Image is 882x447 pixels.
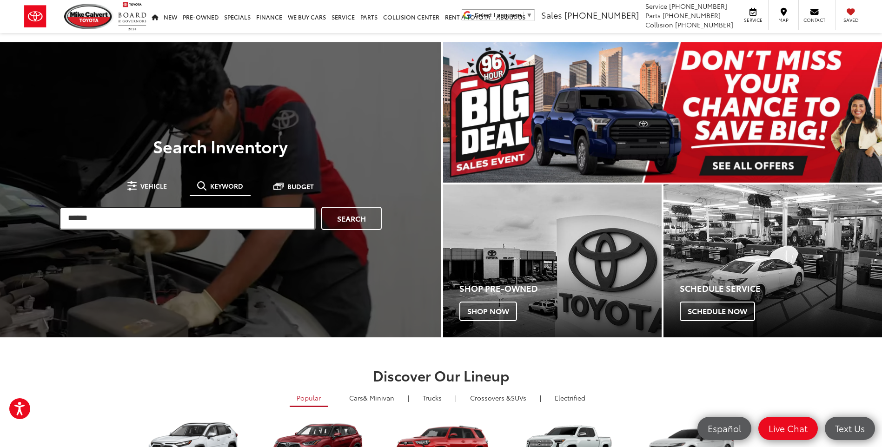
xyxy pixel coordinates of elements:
a: Search [321,207,382,230]
span: Contact [803,17,825,23]
h2: Discover Our Lineup [113,368,769,383]
span: Parts [645,11,661,20]
span: Crossovers & [470,393,511,402]
li: | [453,393,459,402]
span: & Minivan [363,393,394,402]
span: Español [703,422,746,434]
span: Schedule Now [680,302,755,321]
span: Keyword [210,183,243,189]
img: Mike Calvert Toyota [64,4,113,29]
div: Toyota [443,184,662,337]
a: Electrified [548,390,592,406]
a: Shop Pre-Owned Shop Now [443,184,662,337]
div: Toyota [663,184,882,337]
li: | [332,393,338,402]
span: Vehicle [140,183,167,189]
span: [PHONE_NUMBER] [675,20,733,29]
span: Service [743,17,763,23]
h4: Schedule Service [680,284,882,293]
a: SUVs [463,390,533,406]
h3: Search Inventory [39,137,402,155]
a: Schedule Service Schedule Now [663,184,882,337]
a: Cars [342,390,401,406]
span: Text Us [830,422,869,434]
span: Sales [541,9,562,21]
a: Popular [290,390,328,407]
span: Service [645,1,667,11]
span: Live Chat [764,422,812,434]
a: Text Us [825,417,875,440]
li: | [537,393,544,402]
h4: Shop Pre-Owned [459,284,662,293]
span: Map [773,17,794,23]
span: Collision [645,20,673,29]
span: Budget [287,183,314,190]
li: | [405,393,411,402]
span: Shop Now [459,302,517,321]
span: ▼ [526,12,532,19]
a: Live Chat [758,417,818,440]
a: Trucks [416,390,449,406]
span: [PHONE_NUMBER] [663,11,721,20]
a: Español [697,417,751,440]
span: [PHONE_NUMBER] [669,1,727,11]
span: [PHONE_NUMBER] [564,9,639,21]
span: Saved [841,17,861,23]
